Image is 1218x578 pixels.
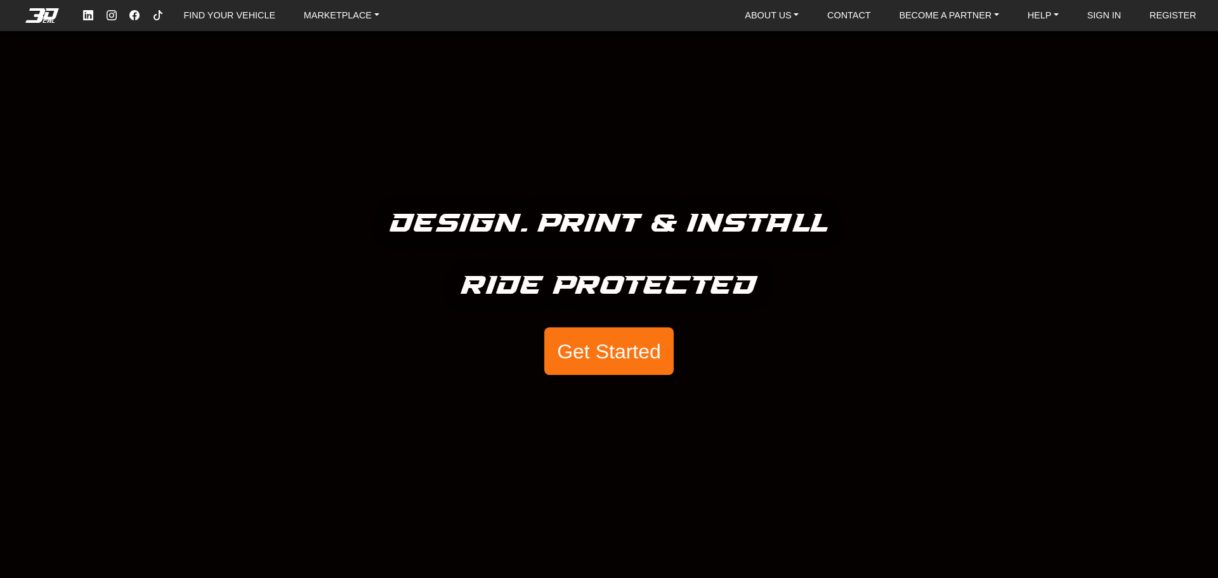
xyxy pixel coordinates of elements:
[544,327,674,376] button: Get Started
[740,6,804,25] a: ABOUT US
[390,203,828,245] h5: Design. Print & Install
[461,265,757,307] h5: Ride Protected
[1023,6,1064,25] a: HELP
[1144,6,1202,25] a: REGISTER
[822,6,875,25] a: CONTACT
[179,6,280,25] a: FIND YOUR VEHICLE
[1082,6,1127,25] a: SIGN IN
[894,6,1004,25] a: BECOME A PARTNER
[299,6,384,25] a: MARKETPLACE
